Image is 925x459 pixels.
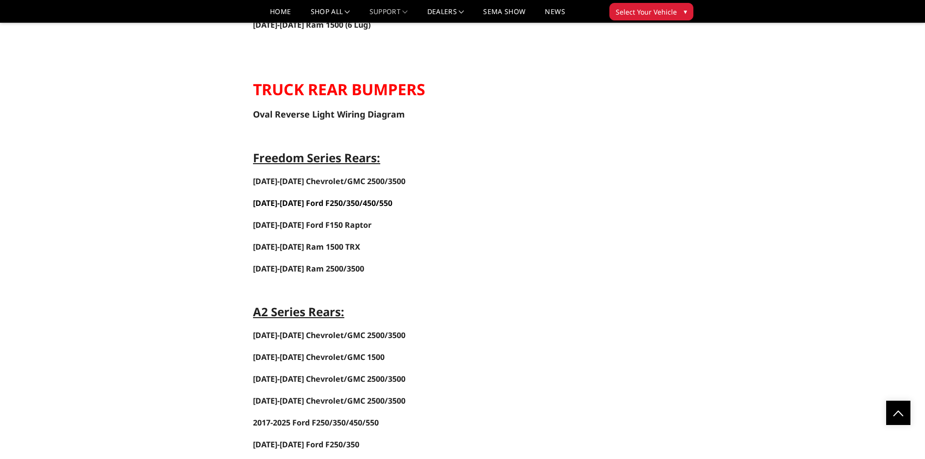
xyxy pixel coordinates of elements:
a: [DATE]-[DATE] Ford F150 Raptor [253,221,371,230]
a: [DATE]-[DATE] Ram 1500 (6 Lug) [253,19,370,30]
a: [DATE]-[DATE] Ford F250/350/450/550 [253,199,392,208]
strong: Freedom Series Rears: [253,150,380,166]
a: News [545,8,565,22]
a: [DATE]-[DATE] Ford F250/350 [253,439,359,450]
a: shop all [311,8,350,22]
span: ▾ [684,6,687,17]
button: Select Your Vehicle [609,3,693,20]
a: Oval Reverse Light Wiring Diagram [253,110,405,119]
a: [DATE]-[DATE] Ram 2500/3500 [253,264,364,273]
a: Click to Top [886,401,910,425]
a: [DATE]-[DATE] Chevrolet/GMC 2500/3500 [253,374,405,384]
span: [DATE]-[DATE] Ram 1500 TRX [253,241,360,252]
span: [DATE]-[DATE] Ford F150 Raptor [253,220,371,230]
span: -2025 Ford F250/350/450/550 [270,417,379,428]
span: Oval Reverse Light Wiring Diagram [253,108,405,120]
a: [DATE]-[DATE] Chevrolet/GMC 1500 [253,353,385,362]
a: SEMA Show [483,8,525,22]
span: [DATE]-[DATE] Chevrolet/GMC 2500/3500 [253,176,405,187]
a: [DATE]-[DATE] Ram 1500 TRX [253,242,360,252]
span: [DATE]-[DATE] Ford F250/350/450/550 [253,198,392,208]
a: [DATE]-[DATE] Chevrolet/GMC 2500/3500 [253,177,405,186]
a: 2017-2025 Ford F250/350/450/550 [253,417,379,428]
a: [DATE]-[DATE] Chevrolet/GMC 2500/3500 [253,330,405,340]
span: 2017 [253,417,270,428]
iframe: Chat Widget [876,412,925,459]
strong: A2 Series Rears: [253,304,344,320]
a: Home [270,8,291,22]
span: Select Your Vehicle [616,7,677,17]
a: Dealers [427,8,464,22]
a: Support [370,8,408,22]
a: [DATE]-[DATE] Chevrolet/GMC 2500/3500 [253,395,405,406]
span: [DATE]-[DATE] Ram 2500/3500 [253,263,364,274]
strong: TRUCK REAR BUMPERS [253,79,425,100]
